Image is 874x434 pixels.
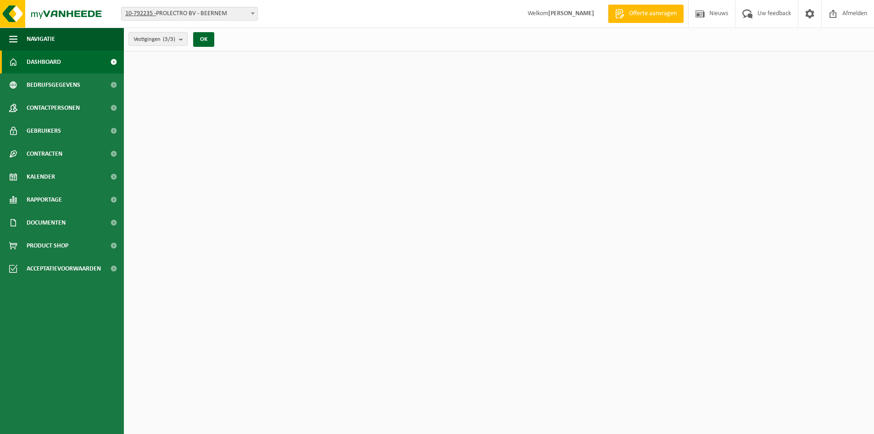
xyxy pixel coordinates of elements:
[27,142,62,165] span: Contracten
[27,188,62,211] span: Rapportage
[27,73,80,96] span: Bedrijfsgegevens
[193,32,214,47] button: OK
[548,10,594,17] strong: [PERSON_NAME]
[27,257,101,280] span: Acceptatievoorwaarden
[128,32,188,46] button: Vestigingen(3/3)
[608,5,684,23] a: Offerte aanvragen
[27,119,61,142] span: Gebruikers
[27,165,55,188] span: Kalender
[627,9,679,18] span: Offerte aanvragen
[27,51,61,73] span: Dashboard
[27,234,68,257] span: Product Shop
[27,211,66,234] span: Documenten
[27,28,55,51] span: Navigatie
[121,7,258,21] span: 10-792235 - PROLECTRO BV - BEERNEM
[163,36,175,42] count: (3/3)
[122,7,257,20] span: 10-792235 - PROLECTRO BV - BEERNEM
[134,33,175,46] span: Vestigingen
[125,10,156,17] tcxspan: Call 10-792235 - via 3CX
[27,96,80,119] span: Contactpersonen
